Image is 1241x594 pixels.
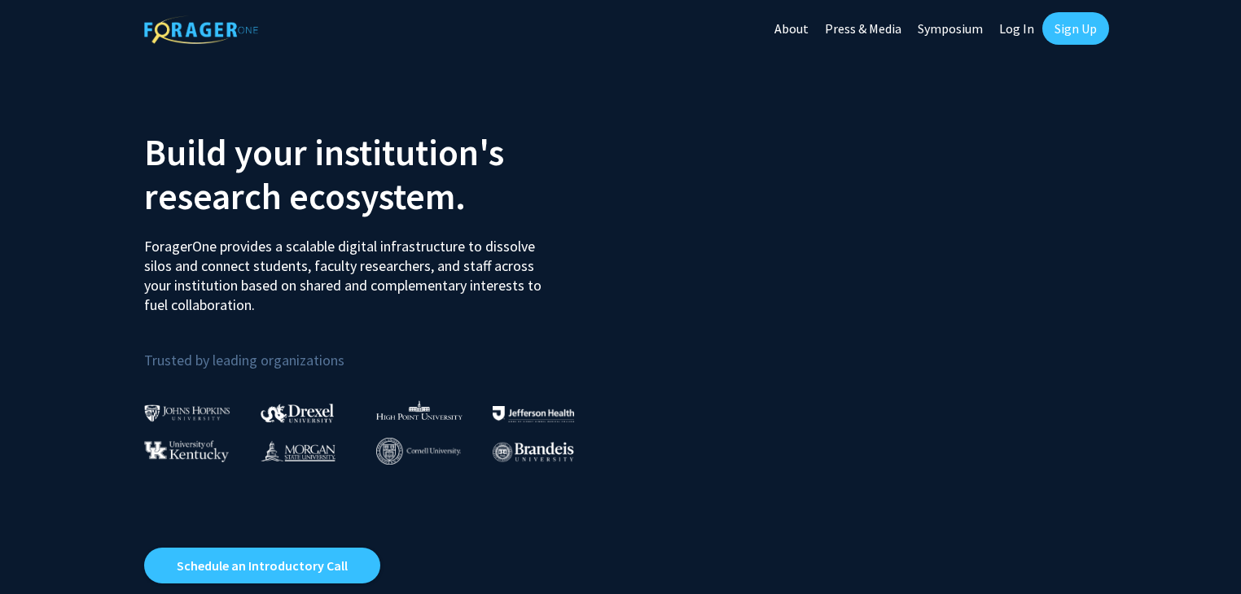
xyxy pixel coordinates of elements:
img: Cornell University [376,438,461,465]
a: Sign Up [1042,12,1109,45]
img: Brandeis University [493,442,574,462]
p: Trusted by leading organizations [144,328,608,373]
img: ForagerOne Logo [144,15,258,44]
a: Opens in a new tab [144,548,380,583]
h2: Build your institution's research ecosystem. [144,130,608,218]
img: Johns Hopkins University [144,404,230,421]
img: Drexel University [261,404,334,422]
img: Morgan State University [261,440,335,461]
img: Thomas Jefferson University [493,406,574,421]
img: High Point University [376,400,463,420]
img: University of Kentucky [144,440,229,462]
p: ForagerOne provides a scalable digital infrastructure to dissolve silos and connect students, fac... [144,225,553,315]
